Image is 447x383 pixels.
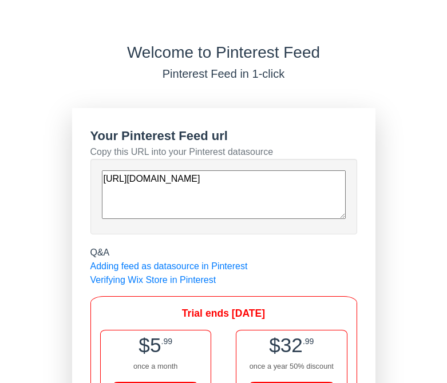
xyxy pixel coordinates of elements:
[161,337,172,346] span: .99
[139,334,161,356] span: $5
[303,337,314,346] span: .99
[90,126,357,145] div: Your Pinterest Feed url
[90,246,357,260] div: Q&A
[100,306,347,321] div: Trial ends [DATE]
[90,275,216,285] a: Verifying Wix Store in Pinterest
[269,334,303,356] span: $32
[90,261,248,271] a: Adding feed as datasource in Pinterest
[236,361,346,372] div: once a year 50% discount
[101,361,211,372] div: once a month
[90,145,357,159] div: Copy this URL into your Pinterest datasource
